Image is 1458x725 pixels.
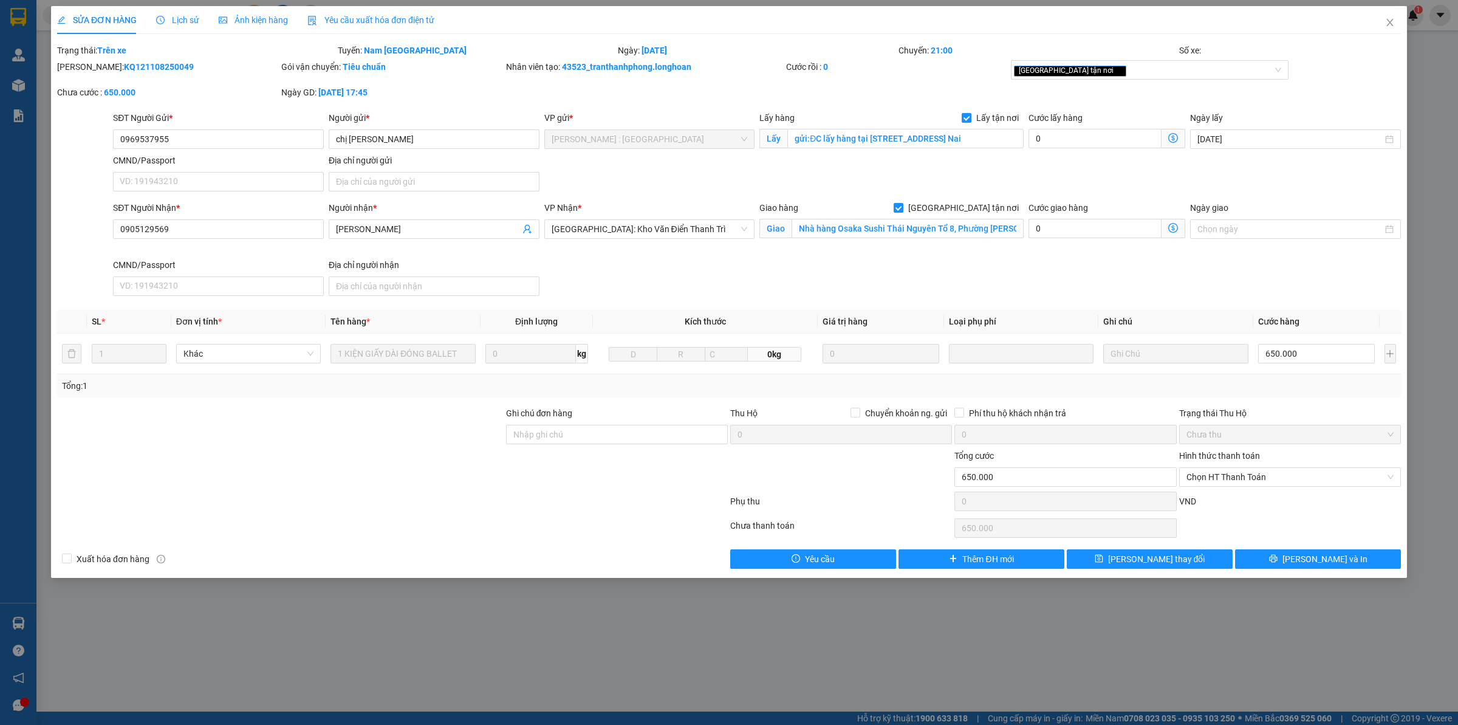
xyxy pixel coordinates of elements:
span: Giao [759,219,792,238]
span: picture [219,16,227,24]
label: Cước giao hàng [1028,203,1088,213]
span: save [1095,554,1103,564]
span: SL [92,317,101,326]
span: Lấy tận nơi [971,111,1024,125]
input: Ghi chú đơn hàng [506,425,728,444]
label: Ngày giao [1190,203,1228,213]
span: clock-circle [156,16,165,24]
input: Địa chỉ của người nhận [329,277,539,296]
b: [DATE] [642,46,667,55]
span: Xuất hóa đơn hàng [72,552,154,566]
span: Lịch sử [156,15,199,25]
div: Cước rồi : [786,60,1008,74]
span: Lấy hàng [759,113,795,123]
input: D [609,347,657,362]
input: Cước giao hàng [1028,219,1162,238]
b: KQ121108250049 [124,62,194,72]
span: Lấy [759,129,787,148]
span: VP Nhận [544,203,578,213]
div: Nhân viên tạo: [506,60,784,74]
div: Chưa thanh toán [729,519,953,540]
b: Tiêu chuẩn [343,62,386,72]
div: Gói vận chuyển: [281,60,503,74]
div: Người gửi [329,111,539,125]
span: Khác [183,345,313,363]
b: Nam [GEOGRAPHIC_DATA] [364,46,467,55]
span: Yêu cầu xuất hóa đơn điện tử [307,15,434,25]
div: Số xe: [1178,44,1402,57]
button: plus [1384,344,1396,363]
span: Kích thước [685,317,726,326]
label: Ngày lấy [1190,113,1223,123]
span: Giá trị hàng [823,317,868,326]
span: edit [57,16,66,24]
span: [PERSON_NAME] và In [1282,552,1367,566]
div: Địa chỉ người gửi [329,154,539,167]
span: plus [949,554,957,564]
span: Thu Hộ [730,408,758,418]
input: Địa chỉ của người gửi [329,172,539,191]
span: dollar-circle [1168,223,1178,233]
span: Tổng cước [954,451,994,461]
span: dollar-circle [1168,133,1178,143]
span: Yêu cầu [805,552,835,566]
label: Ghi chú đơn hàng [506,408,573,418]
input: Ghi Chú [1103,344,1248,363]
button: printer[PERSON_NAME] và In [1235,549,1401,569]
div: SĐT Người Nhận [113,201,324,215]
span: Hồ Chí Minh : Kho Quận 12 [552,130,748,148]
th: Loại phụ phí [944,310,1098,334]
span: Tên hàng [330,317,370,326]
div: VP gửi [544,111,755,125]
span: Chọn HT Thanh Toán [1186,468,1394,486]
span: info-circle [157,555,165,563]
span: Định lượng [515,317,558,326]
span: Thêm ĐH mới [962,552,1013,566]
button: plusThêm ĐH mới [898,549,1064,569]
b: 43523_tranthanhphong.longhoan [562,62,691,72]
span: printer [1269,554,1278,564]
div: CMND/Passport [113,258,324,272]
div: Chưa cước : [57,86,279,99]
span: user-add [522,224,532,234]
span: [PERSON_NAME] thay đổi [1108,552,1205,566]
div: Địa chỉ người nhận [329,258,539,272]
b: 650.000 [104,88,135,97]
b: 0 [823,62,828,72]
span: [GEOGRAPHIC_DATA] tận nơi [903,201,1024,215]
div: SĐT Người Gửi [113,111,324,125]
button: delete [62,344,81,363]
div: Trạng thái Thu Hộ [1179,407,1401,420]
span: Đơn vị tính [176,317,222,326]
div: Người nhận [329,201,539,215]
span: Chưa thu [1186,425,1394,444]
input: Giao tận nơi [792,219,1024,238]
span: 0kg [748,347,801,362]
div: Tổng: 1 [62,379,563,393]
div: Tuyến: [337,44,617,57]
div: Phụ thu [729,495,953,516]
img: icon [307,16,317,26]
label: Cước lấy hàng [1028,113,1083,123]
span: kg [576,344,588,363]
span: Phí thu hộ khách nhận trả [964,407,1071,420]
span: [GEOGRAPHIC_DATA] tận nơi [1014,66,1126,77]
label: Hình thức thanh toán [1179,451,1260,461]
input: Ngày giao [1197,222,1383,236]
input: Lấy tận nơi [787,129,1024,148]
input: R [657,347,705,362]
input: Ngày lấy [1197,132,1383,146]
div: CMND/Passport [113,154,324,167]
input: C [705,347,748,362]
span: SỬA ĐƠN HÀNG [57,15,137,25]
b: 21:00 [931,46,953,55]
button: exclamation-circleYêu cầu [730,549,896,569]
button: Close [1373,6,1407,40]
b: [DATE] 17:45 [318,88,368,97]
span: Giao hàng [759,203,798,213]
button: save[PERSON_NAME] thay đổi [1067,549,1233,569]
span: exclamation-circle [792,554,800,564]
div: Chuyến: [897,44,1178,57]
input: VD: Bàn, Ghế [330,344,475,363]
input: 0 [823,344,939,363]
